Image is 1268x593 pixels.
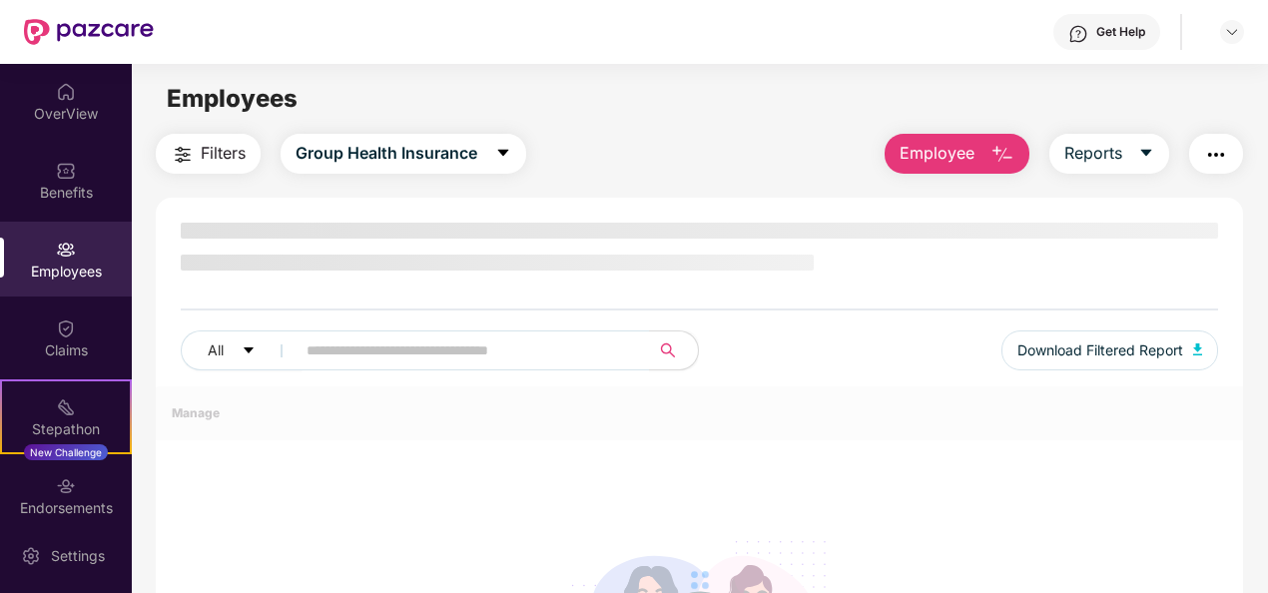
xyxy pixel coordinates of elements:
[495,145,511,163] span: caret-down
[296,141,477,166] span: Group Health Insurance
[201,141,246,166] span: Filters
[56,397,76,417] img: svg+xml;base64,PHN2ZyB4bWxucz0iaHR0cDovL3d3dy53My5vcmcvMjAwMC9zdmciIHdpZHRoPSIyMSIgaGVpZ2h0PSIyMC...
[1017,339,1183,361] span: Download Filtered Report
[24,19,154,45] img: New Pazcare Logo
[171,143,195,167] img: svg+xml;base64,PHN2ZyB4bWxucz0iaHR0cDovL3d3dy53My5vcmcvMjAwMC9zdmciIHdpZHRoPSIyNCIgaGVpZ2h0PSIyNC...
[281,134,526,174] button: Group Health Insurancecaret-down
[56,240,76,260] img: svg+xml;base64,PHN2ZyBpZD0iRW1wbG95ZWVzIiB4bWxucz0iaHR0cDovL3d3dy53My5vcmcvMjAwMC9zdmciIHdpZHRoPS...
[2,419,130,439] div: Stepathon
[24,444,108,460] div: New Challenge
[649,342,688,358] span: search
[1204,143,1228,167] img: svg+xml;base64,PHN2ZyB4bWxucz0iaHR0cDovL3d3dy53My5vcmcvMjAwMC9zdmciIHdpZHRoPSIyNCIgaGVpZ2h0PSIyNC...
[56,318,76,338] img: svg+xml;base64,PHN2ZyBpZD0iQ2xhaW0iIHhtbG5zPSJodHRwOi8vd3d3LnczLm9yZy8yMDAwL3N2ZyIgd2lkdGg9IjIwIi...
[1049,134,1169,174] button: Reportscaret-down
[1193,343,1203,355] img: svg+xml;base64,PHN2ZyB4bWxucz0iaHR0cDovL3d3dy53My5vcmcvMjAwMC9zdmciIHhtbG5zOnhsaW5rPSJodHRwOi8vd3...
[45,546,111,566] div: Settings
[242,343,256,359] span: caret-down
[1096,24,1145,40] div: Get Help
[1001,330,1219,370] button: Download Filtered Report
[1224,24,1240,40] img: svg+xml;base64,PHN2ZyBpZD0iRHJvcGRvd24tMzJ4MzIiIHhtbG5zPSJodHRwOi8vd3d3LnczLm9yZy8yMDAwL3N2ZyIgd2...
[885,134,1029,174] button: Employee
[1064,141,1122,166] span: Reports
[990,143,1014,167] img: svg+xml;base64,PHN2ZyB4bWxucz0iaHR0cDovL3d3dy53My5vcmcvMjAwMC9zdmciIHhtbG5zOnhsaW5rPSJodHRwOi8vd3...
[56,82,76,102] img: svg+xml;base64,PHN2ZyBpZD0iSG9tZSIgeG1sbnM9Imh0dHA6Ly93d3cudzMub3JnLzIwMDAvc3ZnIiB3aWR0aD0iMjAiIG...
[181,330,303,370] button: Allcaret-down
[1138,145,1154,163] span: caret-down
[649,330,699,370] button: search
[1068,24,1088,44] img: svg+xml;base64,PHN2ZyBpZD0iSGVscC0zMngzMiIgeG1sbnM9Imh0dHA6Ly93d3cudzMub3JnLzIwMDAvc3ZnIiB3aWR0aD...
[21,546,41,566] img: svg+xml;base64,PHN2ZyBpZD0iU2V0dGluZy0yMHgyMCIgeG1sbnM9Imh0dHA6Ly93d3cudzMub3JnLzIwMDAvc3ZnIiB3aW...
[156,134,261,174] button: Filters
[900,141,974,166] span: Employee
[167,84,298,113] span: Employees
[56,476,76,496] img: svg+xml;base64,PHN2ZyBpZD0iRW5kb3JzZW1lbnRzIiB4bWxucz0iaHR0cDovL3d3dy53My5vcmcvMjAwMC9zdmciIHdpZH...
[56,161,76,181] img: svg+xml;base64,PHN2ZyBpZD0iQmVuZWZpdHMiIHhtbG5zPSJodHRwOi8vd3d3LnczLm9yZy8yMDAwL3N2ZyIgd2lkdGg9Ij...
[208,339,224,361] span: All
